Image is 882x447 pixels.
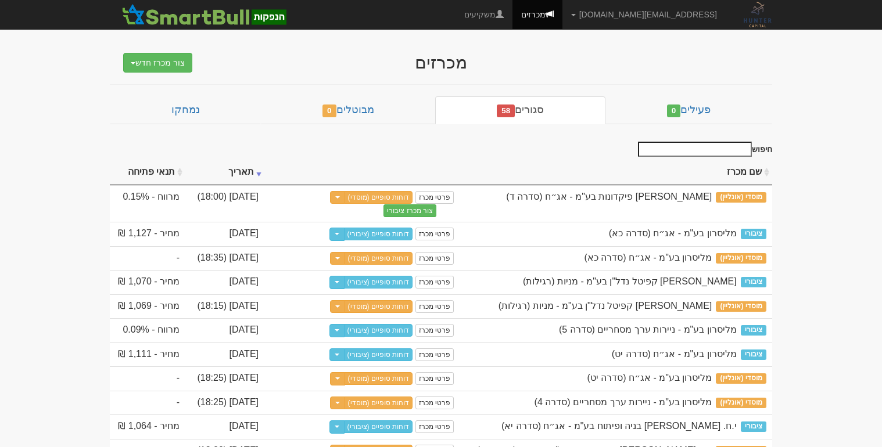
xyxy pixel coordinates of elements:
a: פעילים [605,96,772,124]
td: [DATE] (18:25) [185,366,264,391]
td: - [110,391,185,415]
a: פרטי מכרז [415,228,454,240]
span: מוסדי (אונליין) [716,192,766,203]
span: ציבורי [741,277,766,287]
a: פרטי מכרז [415,372,454,385]
span: סלע קפיטל נדל"ן בע"מ - מניות (רגילות) [499,301,712,311]
span: ציבורי [741,421,766,432]
a: דוחות סופיים (ציבורי) [344,228,413,240]
td: [DATE] (18:00) [185,185,264,222]
input: חיפוש [638,142,752,157]
td: [DATE] (18:15) [185,294,264,319]
a: דוחות סופיים (ציבורי) [344,276,413,289]
span: אביעד פיקדונות בע"מ - אג״ח (סדרה ד) [506,192,712,201]
a: פרטי מכרז [415,348,454,361]
a: דוחות סופיים (מוסדי) [345,191,413,204]
span: מליסרון בע"מ - ניירות ערך מסחריים (סדרה 5) [559,325,737,334]
span: 0 [667,104,681,117]
span: ציבורי [741,325,766,336]
a: נמחקו [110,96,261,124]
span: מליסרון בע"מ - ניירות ערך מסחריים (סדרה 4) [535,397,712,407]
label: חיפוש [634,142,772,157]
a: דוחות סופיים (ציבורי) [344,348,413,361]
span: מליסרון בע"מ - אג״ח (סדרה יט) [612,349,737,359]
td: מחיר - 1,069 ₪ [110,294,185,319]
a: פרטי מכרז [415,324,454,337]
td: [DATE] [185,318,264,343]
td: מחיר - 1,064 ₪ [110,414,185,439]
button: צור מכרז חדש [123,53,192,73]
a: פרטי מכרז [415,420,454,433]
span: י.ח. דמרי בניה ופיתוח בע"מ - אג״ח (סדרה יא) [501,421,737,431]
a: דוחות סופיים (ציבורי) [344,324,413,337]
a: דוחות סופיים (מוסדי) [345,372,413,385]
a: דוחות סופיים (ציבורי) [344,420,413,433]
a: פרטי מכרז [415,396,454,409]
td: [DATE] [185,270,264,294]
span: מוסדי (אונליין) [716,373,766,384]
th: תאריך : activate to sort column ascending [185,160,264,185]
img: SmartBull Logo [119,3,289,26]
td: - [110,366,185,391]
td: - [110,246,185,271]
a: דוחות סופיים (מוסדי) [345,300,413,313]
span: מליסרון בע"מ - אג״ח (סדרה יט) [587,373,712,383]
button: צור מכרז ציבורי [383,204,436,217]
span: 0 [322,104,336,117]
span: סלע קפיטל נדל"ן בע"מ - מניות (רגילות) [523,276,737,286]
span: מליסרון בע"מ - אג״ח (סדרה כא) [609,228,737,238]
td: מחיר - 1,070 ₪ [110,270,185,294]
a: פרטי מכרז [415,276,454,289]
td: [DATE] (18:25) [185,391,264,415]
span: מוסדי (אונליין) [716,253,766,264]
span: 58 [497,104,515,117]
a: סגורים [435,96,605,124]
span: ציבורי [741,229,766,239]
td: [DATE] [185,343,264,367]
span: מוסדי (אונליין) [716,301,766,312]
a: מבוטלים [261,96,435,124]
span: מליסרון בע"מ - אג״ח (סדרה כא) [584,253,712,262]
div: מכרזים [214,53,668,72]
a: פרטי מכרז [415,191,454,204]
td: מחיר - 1,127 ₪ [110,222,185,246]
td: מחיר - 1,111 ₪ [110,343,185,367]
td: מרווח - 0.15% [110,185,185,222]
a: פרטי מכרז [415,300,454,313]
th: שם מכרז : activate to sort column ascending [460,160,772,185]
a: דוחות סופיים (מוסדי) [345,252,413,265]
td: [DATE] [185,414,264,439]
td: מרווח - 0.09% [110,318,185,343]
th: תנאי פתיחה : activate to sort column ascending [110,160,185,185]
td: [DATE] (18:35) [185,246,264,271]
span: ציבורי [741,349,766,360]
td: [DATE] [185,222,264,246]
span: מוסדי (אונליין) [716,398,766,408]
a: פרטי מכרז [415,252,454,265]
a: דוחות סופיים (מוסדי) [345,396,413,409]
